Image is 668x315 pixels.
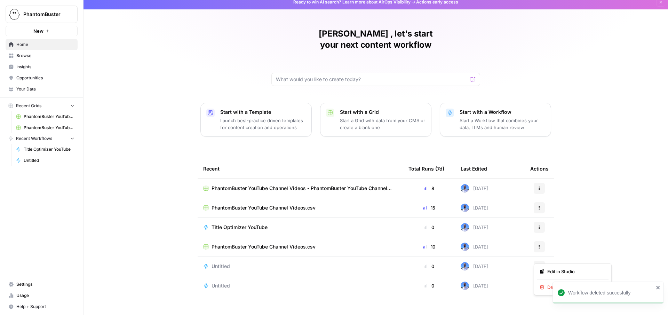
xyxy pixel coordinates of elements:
span: PhantomBuster YouTube Channel Videos.csv [24,113,74,120]
span: Recent Grids [16,103,41,109]
img: qfx2aq2oxhfcpd8zumbrfiukns3t [461,223,469,231]
button: New [6,26,78,36]
a: PhantomBuster YouTube Channel Videos.csv [13,111,78,122]
span: PhantomBuster [23,11,65,18]
span: Delete [547,284,603,291]
a: Insights [6,61,78,72]
p: Launch best-practice driven templates for content creation and operations [220,117,306,131]
span: PhantomBuster YouTube Channel Videos.csv [24,125,74,131]
div: 0 [408,263,450,270]
span: Title Optimizer YouTube [24,146,74,152]
img: qfx2aq2oxhfcpd8zumbrfiukns3t [461,282,469,290]
span: Settings [16,281,74,288]
a: PhantomBuster YouTube Channel Videos.csv [203,243,397,250]
a: Title Optimizer YouTube [13,144,78,155]
p: Start a Grid with data from your CMS or create a blank one [340,117,426,131]
input: What would you like to create today? [276,76,467,83]
div: 0 [408,282,450,289]
button: Start with a WorkflowStart a Workflow that combines your data, LLMs and human review [440,103,551,137]
span: Usage [16,292,74,299]
p: Start with a Template [220,109,306,116]
a: Untitled [203,263,397,270]
button: Workspace: PhantomBuster [6,6,78,23]
img: qfx2aq2oxhfcpd8zumbrfiukns3t [461,184,469,192]
div: Workflow deleted succesfully [568,289,654,296]
img: PhantomBuster Logo [8,8,21,21]
a: PhantomBuster YouTube Channel Videos - PhantomBuster YouTube Channel Videos.csv [203,185,397,192]
h1: [PERSON_NAME] , let's start your next content workflow [271,28,480,50]
img: qfx2aq2oxhfcpd8zumbrfiukns3t [461,262,469,270]
p: Start with a Workflow [460,109,545,116]
div: [DATE] [461,223,488,231]
span: Untitled [212,282,230,289]
div: [DATE] [461,282,488,290]
div: [DATE] [461,204,488,212]
div: [DATE] [461,262,488,270]
p: Start with a Grid [340,109,426,116]
button: Start with a GridStart a Grid with data from your CMS or create a blank one [320,103,431,137]
p: Start a Workflow that combines your data, LLMs and human review [460,117,545,131]
button: close [656,285,661,290]
button: Recent Workflows [6,133,78,144]
a: Browse [6,50,78,61]
div: Recent [203,159,397,178]
div: Total Runs (7d) [408,159,444,178]
span: Edit in Studio [547,268,603,275]
span: Browse [16,53,74,59]
a: Usage [6,290,78,301]
span: Untitled [24,157,74,164]
span: Help + Support [16,304,74,310]
button: Start with a TemplateLaunch best-practice driven templates for content creation and operations [200,103,312,137]
a: PhantomBuster YouTube Channel Videos.csv [13,122,78,133]
div: 15 [408,204,450,211]
div: 0 [408,224,450,231]
span: PhantomBuster YouTube Channel Videos - PhantomBuster YouTube Channel Videos.csv [212,185,397,192]
img: qfx2aq2oxhfcpd8zumbrfiukns3t [461,243,469,251]
span: Opportunities [16,75,74,81]
div: Last Edited [461,159,487,178]
div: 8 [408,185,450,192]
span: Recent Workflows [16,135,52,142]
a: Your Data [6,84,78,95]
span: PhantomBuster YouTube Channel Videos.csv [212,243,316,250]
div: [DATE] [461,184,488,192]
a: Opportunities [6,72,78,84]
span: Your Data [16,86,74,92]
a: Home [6,39,78,50]
div: 10 [408,243,450,250]
a: PhantomBuster YouTube Channel Videos.csv [203,204,397,211]
a: Settings [6,279,78,290]
span: Untitled [212,263,230,270]
a: Untitled [203,282,397,289]
img: qfx2aq2oxhfcpd8zumbrfiukns3t [461,204,469,212]
div: [DATE] [461,243,488,251]
button: Recent Grids [6,101,78,111]
a: Untitled [13,155,78,166]
a: Title Optimizer YouTube [203,224,397,231]
button: Help + Support [6,301,78,312]
span: Home [16,41,74,48]
span: Title Optimizer YouTube [212,224,268,231]
span: PhantomBuster YouTube Channel Videos.csv [212,204,316,211]
span: Insights [16,64,74,70]
div: Actions [530,159,549,178]
span: New [33,27,43,34]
